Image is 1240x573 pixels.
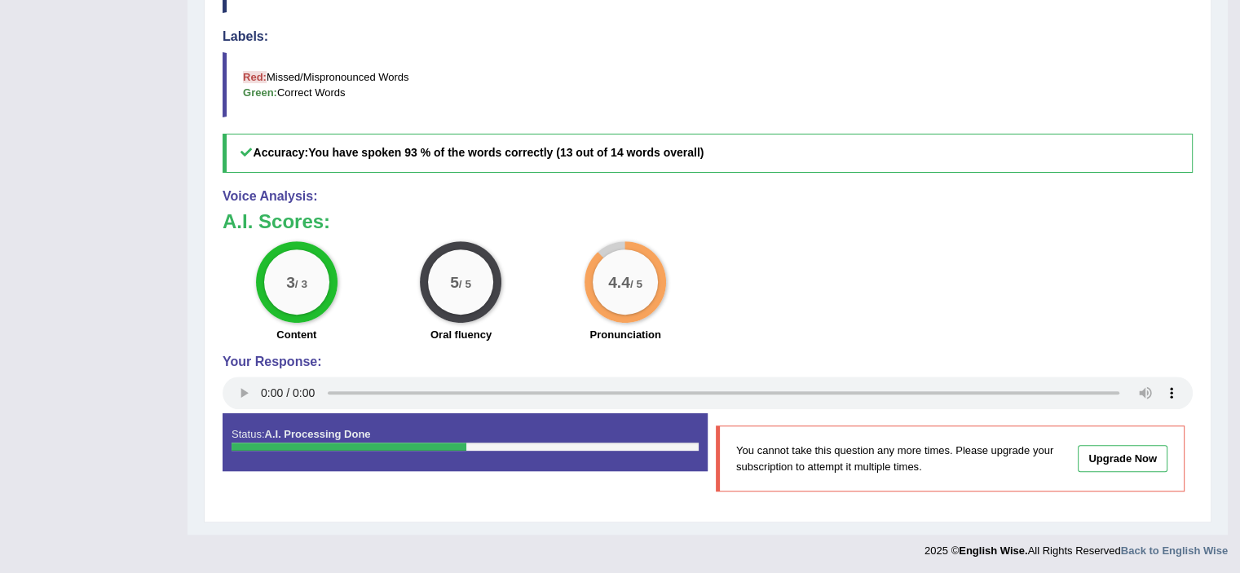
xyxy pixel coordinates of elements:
h4: Your Response: [223,355,1193,369]
b: Green: [243,86,277,99]
b: A.I. Scores: [223,210,330,232]
b: You have spoken 93 % of the words correctly (13 out of 14 words overall) [308,146,704,159]
h5: Accuracy: [223,134,1193,172]
small: / 3 [295,277,307,289]
big: 3 [286,272,295,290]
h4: Voice Analysis: [223,189,1193,204]
div: 2025 © All Rights Reserved [924,535,1228,558]
label: Content [276,327,316,342]
strong: English Wise. [959,544,1027,557]
big: 5 [451,272,460,290]
small: / 5 [459,277,471,289]
div: Status: [223,413,708,470]
label: Pronunciation [589,327,660,342]
b: Red: [243,71,267,83]
a: Upgrade Now [1078,445,1167,472]
big: 4.4 [608,272,630,290]
label: Oral fluency [430,327,492,342]
a: Back to English Wise [1121,544,1228,557]
small: / 5 [630,277,642,289]
p: You cannot take this question any more times. Please upgrade your subscription to attempt it mult... [736,443,1060,474]
h4: Labels: [223,29,1193,44]
blockquote: Missed/Mispronounced Words Correct Words [223,52,1193,117]
strong: A.I. Processing Done [264,428,370,440]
